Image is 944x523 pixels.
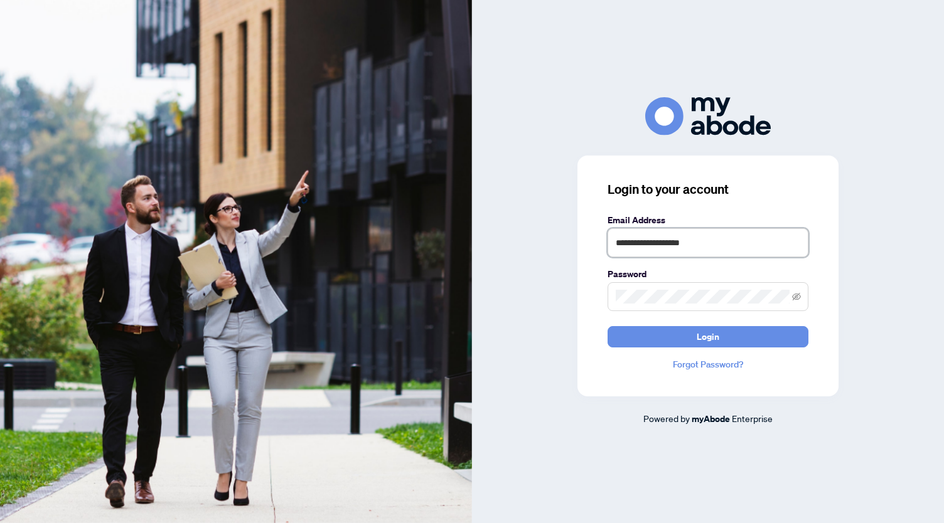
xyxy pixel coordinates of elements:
a: myAbode [692,412,730,426]
label: Email Address [608,213,808,227]
span: Powered by [643,413,690,424]
label: Password [608,267,808,281]
img: ma-logo [645,97,771,135]
span: Enterprise [732,413,773,424]
a: Forgot Password? [608,357,808,371]
span: eye-invisible [792,292,801,301]
h3: Login to your account [608,181,808,198]
button: Login [608,326,808,347]
span: Login [697,327,719,347]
